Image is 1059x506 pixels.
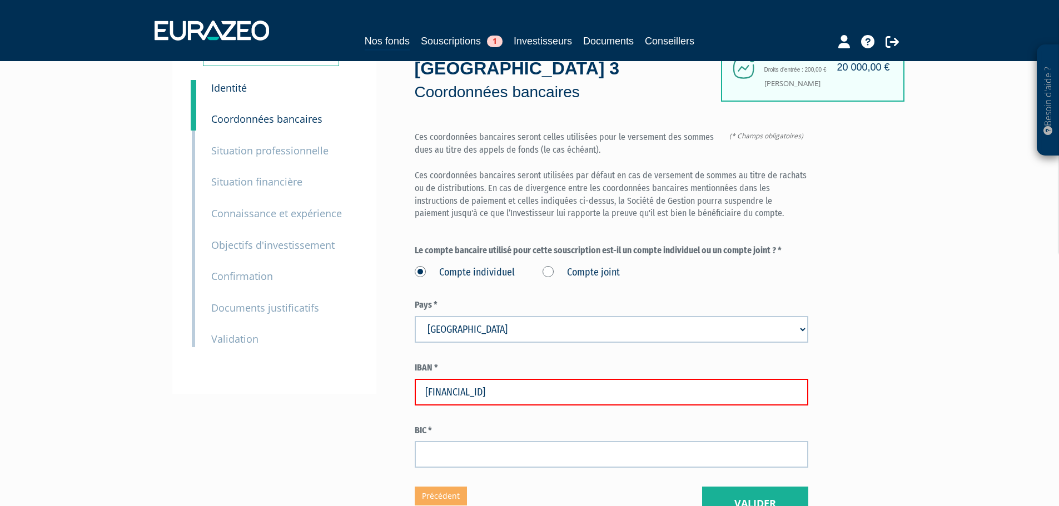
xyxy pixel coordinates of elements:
label: IBAN * [415,362,808,374]
a: Souscriptions1 [421,33,503,49]
small: Validation [211,332,258,345]
label: Pays * [415,299,808,312]
h4: 20 000,00 € [837,62,889,73]
label: Le compte bancaire utilisé pour cette souscription est-il un compte individuel ou un compte joint... [415,244,808,257]
a: 2 [191,96,196,131]
small: Objectifs d'investissement [211,238,335,252]
div: [PERSON_NAME] [721,33,904,102]
a: Précédent [415,487,467,505]
small: Identité [211,81,247,94]
small: Situation professionnelle [211,144,329,157]
label: Compte individuel [415,265,515,280]
p: Besoin d'aide ? [1042,51,1055,151]
small: Coordonnées bancaires [211,112,322,126]
img: 1732889491-logotype_eurazeo_blanc_rvb.png [155,21,269,41]
a: 1 [191,80,196,102]
label: Compte joint [543,265,620,280]
a: Investisseurs [514,33,572,49]
span: (* Champs obligatoires) [729,131,808,141]
small: Connaissance et expérience [211,207,342,220]
small: Situation financière [211,175,302,188]
label: BIC * [415,424,808,437]
small: Confirmation [211,269,273,283]
div: Eurazeo Private Value [GEOGRAPHIC_DATA] 3 [415,31,720,103]
small: Documents justificatifs [211,301,319,314]
a: Nos fonds [365,33,410,51]
h6: Droits d'entrée : 200,00 € [764,67,887,73]
a: Documents [583,33,634,49]
span: 1 [487,36,503,47]
p: Ces coordonnées bancaires seront celles utilisées pour le versement des sommes dues au titre des ... [415,131,808,220]
p: Coordonnées bancaires [415,81,720,103]
a: Conseillers [645,33,694,49]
